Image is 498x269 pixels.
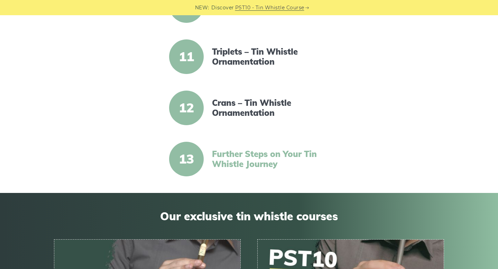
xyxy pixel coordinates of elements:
[212,98,331,118] a: Crans – Tin Whistle Ornamentation
[169,91,204,125] span: 12
[169,39,204,74] span: 11
[212,47,331,67] a: Triplets – Tin Whistle Ornamentation
[169,142,204,176] span: 13
[54,210,444,223] span: Our exclusive tin whistle courses
[195,4,209,12] span: NEW:
[211,4,234,12] span: Discover
[212,149,331,169] a: Further Steps on Your Tin Whistle Journey
[235,4,304,12] a: PST10 - Tin Whistle Course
